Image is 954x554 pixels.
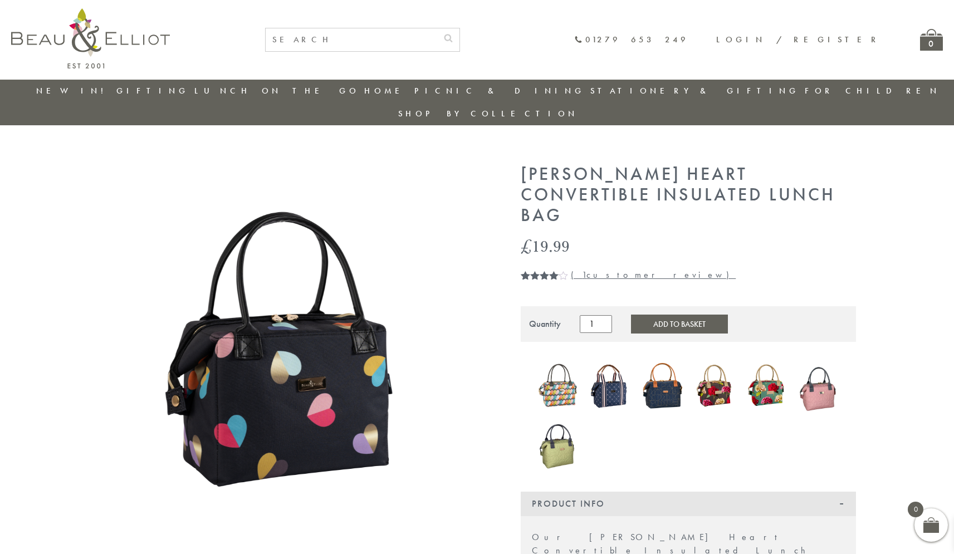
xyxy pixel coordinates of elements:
[529,319,561,329] div: Quantity
[642,359,683,416] a: Navy Broken-hearted Convertible Insulated Lunch Bag
[589,361,630,413] a: Monogram Midnight Convertible Lunch Bag
[521,271,525,293] span: 1
[805,85,940,96] a: For Children
[537,416,579,473] img: Oxford quilted lunch bag pistachio
[116,85,189,96] a: Gifting
[908,502,923,517] span: 0
[521,271,569,280] div: Rated 4.00 out of 5
[414,85,585,96] a: Picnic & Dining
[580,315,612,333] input: Product quantity
[694,361,735,411] img: Sarah Kelleher Lunch Bag Dark Stone
[521,492,856,516] div: Product Info
[571,269,736,281] a: (1customer review)
[798,359,839,414] img: Oxford quilted lunch bag mallow
[521,234,570,257] bdi: 19.99
[537,360,579,414] a: Carnaby eclipse convertible lunch bag
[694,361,735,413] a: Sarah Kelleher Lunch Bag Dark Stone
[589,361,630,410] img: Monogram Midnight Convertible Lunch Bag
[798,359,839,416] a: Oxford quilted lunch bag mallow
[521,271,559,337] span: Rated out of 5 based on customer rating
[574,35,688,45] a: 01279 653 249
[537,416,579,475] a: Oxford quilted lunch bag pistachio
[746,359,787,416] a: Sarah Kelleher convertible lunch bag teal
[642,359,683,413] img: Navy Broken-hearted Convertible Insulated Lunch Bag
[398,108,578,119] a: Shop by collection
[521,164,856,225] h1: [PERSON_NAME] Heart Convertible Insulated Lunch Bag
[364,85,409,96] a: Home
[716,34,881,45] a: Login / Register
[194,85,359,96] a: Lunch On The Go
[631,315,728,334] button: Add to Basket
[590,85,799,96] a: Stationery & Gifting
[537,360,579,412] img: Carnaby eclipse convertible lunch bag
[11,8,170,68] img: logo
[582,269,586,281] span: 1
[266,28,437,51] input: SEARCH
[99,164,488,554] img: Emily Heart Convertible Lunch Bag
[36,85,111,96] a: New in!
[746,359,787,413] img: Sarah Kelleher convertible lunch bag teal
[920,29,943,51] a: 0
[521,234,532,257] span: £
